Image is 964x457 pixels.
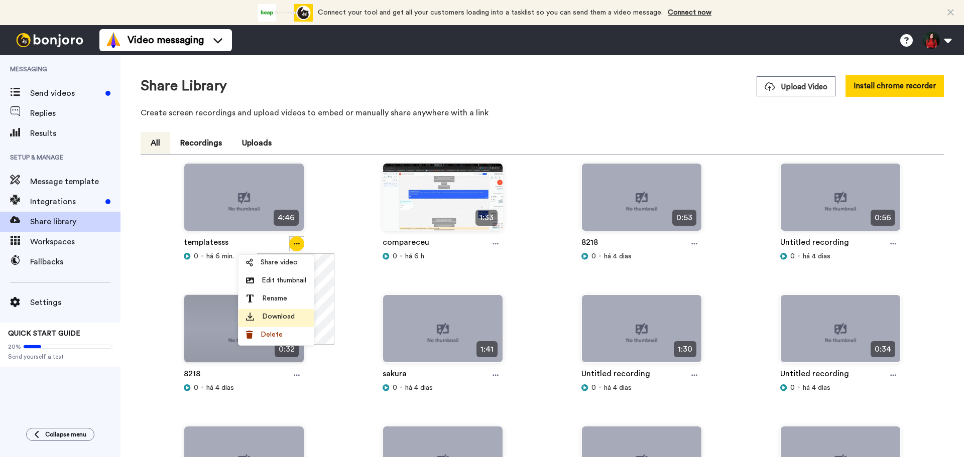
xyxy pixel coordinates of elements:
span: Video messaging [128,33,204,47]
span: Replies [30,107,120,119]
span: Results [30,127,120,139]
span: Edit thumbnail [262,275,306,285]
span: Download [262,312,295,322]
img: no-thumbnail.jpg [383,295,503,371]
div: há 6 min. [184,251,304,261]
img: no-thumbnail.jpg [184,295,304,371]
span: 0 [393,383,397,393]
button: All [141,132,170,154]
img: no-thumbnail.jpg [582,295,701,371]
a: Untitled recording [780,368,849,383]
img: no-thumbnail.jpg [781,164,900,239]
span: 0:56 [871,210,895,226]
span: 0:53 [672,210,696,226]
span: 1:41 [476,341,498,357]
span: 0 [790,383,795,393]
span: 4:46 [274,210,299,226]
div: há 4 dias [184,383,304,393]
span: 0:34 [871,341,895,357]
div: há 6 h [383,251,503,261]
span: 0 [591,251,596,261]
span: QUICK START GUIDE [8,330,80,337]
span: 0 [591,383,596,393]
span: 0 [194,383,198,393]
a: Connect now [668,9,711,16]
img: bj-logo-header-white.svg [12,33,87,47]
a: Untitled recording [780,236,849,251]
a: 8218 [581,236,598,251]
a: Untitled recording [581,368,650,383]
span: Upload Video [765,82,827,92]
span: Connect your tool and get all your customers loading into a tasklist so you can send them a video... [318,9,663,16]
button: Collapse menu [26,428,94,441]
img: no-thumbnail.jpg [781,295,900,371]
a: sakura [383,368,407,383]
button: Install chrome recorder [846,75,944,97]
div: há 4 dias [383,383,503,393]
h1: Share Library [141,78,227,94]
img: no-thumbnail.jpg [582,164,701,239]
button: Recordings [170,132,232,154]
div: animation [258,4,313,22]
span: Send yourself a test [8,353,112,361]
span: Send videos [30,87,101,99]
span: Share library [30,216,120,228]
span: 0 [194,251,198,261]
span: 1:30 [674,341,696,357]
span: Collapse menu [45,430,86,438]
img: vm-color.svg [105,32,122,48]
span: 20% [8,343,21,351]
span: Integrations [30,196,101,208]
div: há 4 dias [581,251,702,261]
a: 8218 [184,368,200,383]
button: Uploads [232,132,282,154]
span: 0:32 [275,341,299,357]
button: Upload Video [757,76,835,96]
div: há 4 dias [780,383,901,393]
span: 0 [790,251,795,261]
span: Workspaces [30,236,120,248]
span: Settings [30,296,120,309]
span: Message template [30,176,120,188]
p: Create screen recordings and upload videos to embed or manually share anywhere with a link [141,107,944,119]
span: Fallbacks [30,256,120,268]
img: no-thumbnail.jpg [184,164,304,239]
div: há 4 dias [581,383,702,393]
span: Delete [261,330,283,340]
span: Rename [262,293,287,303]
span: 0 [393,251,397,261]
span: Share video [261,257,298,267]
a: templatesss [184,236,228,251]
a: compareceu [383,236,429,251]
img: 9a86415b-4dcb-4641-bef8-740e21afb143_thumbnail_source_1757425222.jpg [383,164,503,239]
span: 1:33 [475,210,498,226]
div: há 4 dias [780,251,901,261]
